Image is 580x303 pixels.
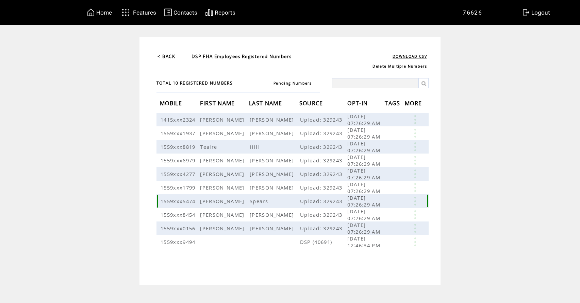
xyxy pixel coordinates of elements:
span: Teaire [200,143,219,150]
a: LAST NAME [249,101,284,105]
a: Contacts [163,7,198,18]
img: features.svg [120,7,132,18]
span: Contacts [173,9,197,16]
span: [PERSON_NAME] [200,198,246,204]
a: DOWNLOAD CSV [393,54,427,59]
span: LAST NAME [249,98,284,110]
a: Delete Multiple Numbers [372,64,427,69]
span: 1559xxx6979 [161,157,197,164]
span: 76626 [463,9,482,16]
a: FIRST NAME [200,101,236,105]
span: [PERSON_NAME] [200,171,246,177]
span: Upload: 329243 [300,198,344,204]
span: [DATE] 12:46:34 PM [347,235,382,249]
span: [PERSON_NAME] [250,130,296,137]
a: OPT-IN [347,101,369,105]
span: Upload: 329243 [300,211,344,218]
span: Logout [531,9,550,16]
span: [PERSON_NAME] [200,157,246,164]
a: MOBILE [160,101,184,105]
span: [DATE] 07:26:29 AM [347,126,382,140]
span: Upload: 329243 [300,184,344,191]
span: [PERSON_NAME] [200,116,246,123]
img: exit.svg [522,8,530,17]
span: 1559xxx5474 [161,198,197,204]
a: < BACK [158,53,175,59]
span: TAGS [385,98,402,110]
span: Upload: 329243 [300,225,344,232]
span: [PERSON_NAME] [250,225,296,232]
span: [PERSON_NAME] [200,225,246,232]
span: 1559xxx8454 [161,211,197,218]
span: Features [133,9,156,16]
a: Features [119,6,157,19]
span: [DATE] 07:26:29 AM [347,154,382,167]
span: [PERSON_NAME] [250,211,296,218]
span: [DATE] 07:26:29 AM [347,208,382,221]
span: [PERSON_NAME] [250,184,296,191]
a: Reports [204,7,236,18]
span: DSP FHA Employees Registered Numbers [192,53,292,59]
span: Upload: 329243 [300,143,344,150]
span: [DATE] 07:26:29 AM [347,194,382,208]
span: SOURCE [299,98,325,110]
a: TAGS [385,101,402,105]
span: 1559xxx8819 [161,143,197,150]
span: Home [96,9,112,16]
span: DSP (40691) [300,238,334,245]
span: Spears [250,198,270,204]
img: home.svg [87,8,95,17]
span: [DATE] 07:26:29 AM [347,221,382,235]
a: Pending Numbers [274,81,312,86]
span: [DATE] 07:26:29 AM [347,140,382,154]
span: [PERSON_NAME] [250,157,296,164]
span: [PERSON_NAME] [200,184,246,191]
span: 1559xxx4277 [161,171,197,177]
span: [DATE] 07:26:29 AM [347,113,382,126]
span: OPT-IN [347,98,369,110]
span: 1559xxx1799 [161,184,197,191]
span: Hill [250,143,261,150]
span: Upload: 329243 [300,116,344,123]
a: SOURCE [299,101,325,105]
span: 1559xxx1937 [161,130,197,137]
span: Reports [215,9,235,16]
img: chart.svg [205,8,213,17]
span: 1559xxx0156 [161,225,197,232]
span: MOBILE [160,98,184,110]
a: Home [86,7,113,18]
span: MORE [405,98,424,110]
span: [DATE] 07:26:29 AM [347,167,382,181]
span: [PERSON_NAME] [250,171,296,177]
span: TOTAL 10 REGISTERED NUMBERS [156,80,233,86]
span: 1415xxx2324 [161,116,197,123]
span: Upload: 329243 [300,171,344,177]
span: [DATE] 07:26:29 AM [347,181,382,194]
img: contacts.svg [164,8,172,17]
span: [PERSON_NAME] [200,130,246,137]
span: [PERSON_NAME] [250,116,296,123]
span: Upload: 329243 [300,130,344,137]
span: [PERSON_NAME] [200,211,246,218]
a: Logout [521,7,551,18]
span: 1559xxx9494 [161,238,197,245]
span: Upload: 329243 [300,157,344,164]
span: FIRST NAME [200,98,236,110]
